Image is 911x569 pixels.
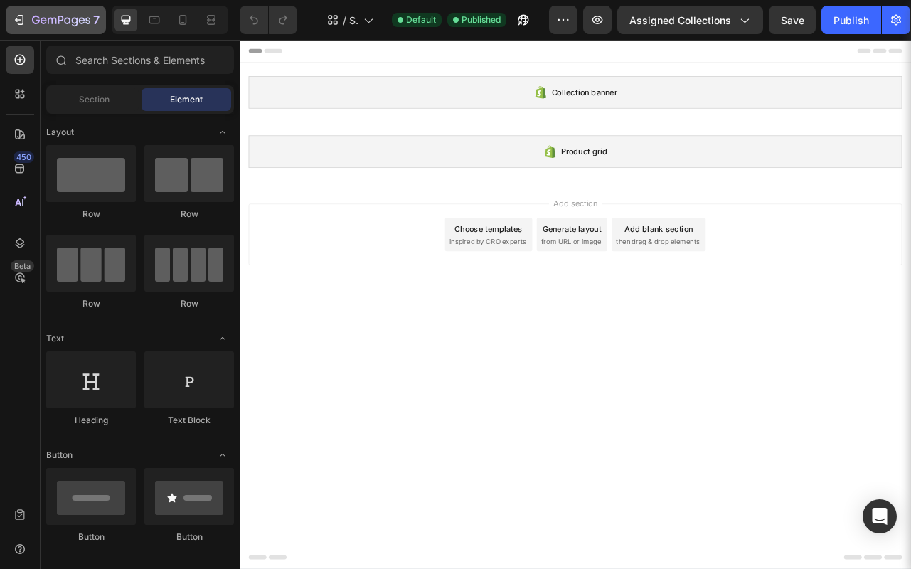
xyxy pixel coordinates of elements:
span: Element [170,93,203,106]
span: Add section [393,201,461,216]
div: 450 [14,151,34,163]
button: Assigned Collections [617,6,763,34]
div: Text Block [144,414,234,427]
div: Generate layout [385,233,460,248]
span: Default [406,14,436,26]
div: Beta [11,260,34,272]
p: 7 [93,11,100,28]
span: Shopify Original Collection Template [349,13,358,28]
button: 7 [6,6,106,34]
div: Button [46,531,136,543]
span: Product grid [409,134,468,151]
div: Row [144,297,234,310]
span: Save [781,14,804,26]
div: Row [46,208,136,220]
span: / [343,13,346,28]
button: Save [769,6,816,34]
span: Published [462,14,501,26]
span: Layout [46,126,74,139]
div: Undo/Redo [240,6,297,34]
span: Toggle open [211,327,234,350]
span: Collection banner [397,58,480,75]
span: Assigned Collections [629,13,731,28]
span: Button [46,449,73,462]
div: Button [144,531,234,543]
span: inspired by CRO experts [267,250,364,263]
div: Row [144,208,234,220]
span: Section [79,93,110,106]
span: Toggle open [211,444,234,467]
input: Search Sections & Elements [46,46,234,74]
span: then drag & drop elements [479,250,585,263]
div: Publish [833,13,869,28]
div: Choose templates [274,233,360,248]
div: Open Intercom Messenger [863,499,897,533]
span: Toggle open [211,121,234,144]
iframe: Design area [240,40,911,569]
div: Row [46,297,136,310]
button: Publish [821,6,881,34]
div: Add blank section [489,233,576,248]
div: Heading [46,414,136,427]
span: Text [46,332,64,345]
span: from URL or image [383,250,459,263]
